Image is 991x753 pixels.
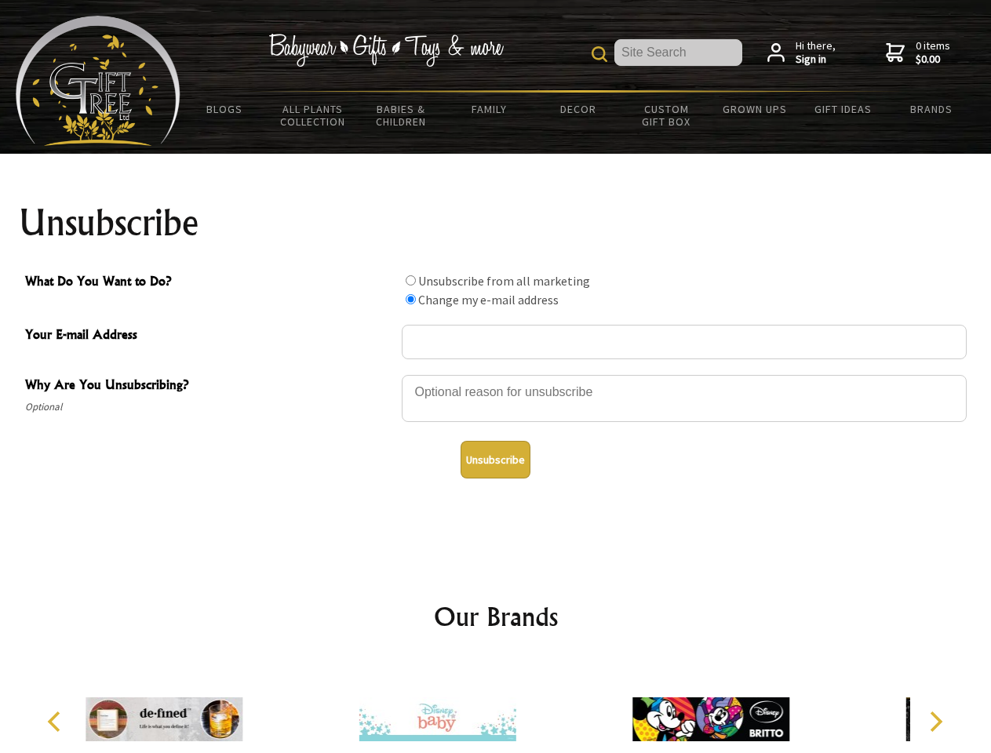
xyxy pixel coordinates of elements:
span: What Do You Want to Do? [25,271,394,294]
a: Hi there,Sign in [767,39,836,67]
img: Babyware - Gifts - Toys and more... [16,16,180,146]
a: Family [446,93,534,125]
button: Next [918,704,953,739]
a: 0 items$0.00 [886,39,950,67]
a: BLOGS [180,93,269,125]
a: Gift Ideas [799,93,887,125]
span: Why Are You Unsubscribing? [25,375,394,398]
span: 0 items [916,38,950,67]
strong: $0.00 [916,53,950,67]
span: Hi there, [796,39,836,67]
img: Babywear - Gifts - Toys & more [268,34,504,67]
textarea: Why Are You Unsubscribing? [402,375,967,422]
h1: Unsubscribe [19,204,973,242]
input: Site Search [614,39,742,66]
a: Babies & Children [357,93,446,138]
button: Unsubscribe [461,441,530,478]
h2: Our Brands [31,598,960,635]
a: Grown Ups [710,93,799,125]
label: Change my e-mail address [418,292,559,307]
a: Brands [887,93,976,125]
input: Your E-mail Address [402,325,967,359]
span: Your E-mail Address [25,325,394,347]
label: Unsubscribe from all marketing [418,273,590,289]
img: product search [592,46,607,62]
strong: Sign in [796,53,836,67]
span: Optional [25,398,394,417]
a: Decor [534,93,622,125]
input: What Do You Want to Do? [406,294,416,304]
input: What Do You Want to Do? [406,275,416,286]
button: Previous [39,704,74,739]
a: All Plants Collection [269,93,358,138]
a: Custom Gift Box [622,93,711,138]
